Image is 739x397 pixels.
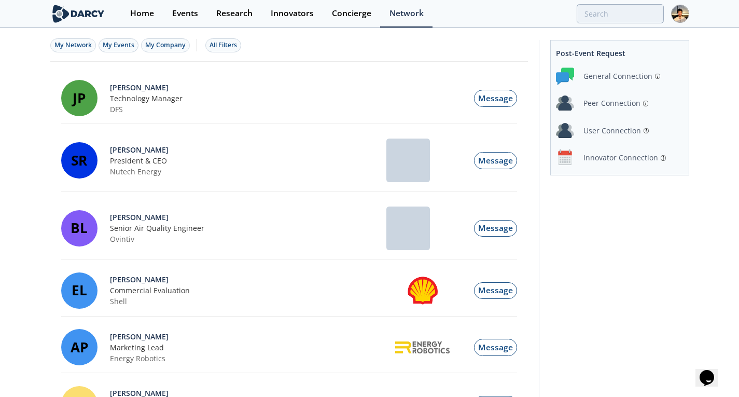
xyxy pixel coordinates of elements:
input: Advanced Search [577,4,664,23]
div: View Profile [110,274,386,285]
div: BL [61,210,97,247]
div: Senior Air Quality Engineer [110,223,386,234]
img: information.svg [661,155,666,161]
a: Energy Robotics [110,353,165,364]
span: My Company [145,40,186,49]
div: Home [130,9,154,18]
a: Energy Robotics [386,341,459,353]
button: All Filters [205,38,241,52]
div: View Profile [110,144,386,155]
img: information.svg [655,74,661,79]
button: Message [474,282,517,299]
div: Network [389,9,424,18]
a: Nutech Energy [110,166,161,177]
button: My Company [141,38,190,52]
img: information.svg [644,128,649,134]
span: Message [478,155,513,166]
div: President & CEO [110,155,386,166]
div: Innovators [271,9,314,18]
div: Ovintiv [110,234,386,244]
div: Technology Manager [110,93,386,104]
div: Events [172,9,198,18]
div: View Profile [110,331,386,342]
span: Message [478,92,513,104]
span: Message [478,284,513,296]
div: All Filters [210,40,237,50]
iframe: chat widget [695,355,729,387]
a: DFS [110,104,123,115]
span: Message [478,341,513,353]
img: Profile [671,5,689,23]
img: logo-wide.svg [50,5,107,23]
div: General Connection [583,71,652,81]
div: View Profile [110,212,386,223]
span: My Network [54,40,92,49]
div: Post-Event Request [556,44,683,62]
img: information.svg [643,101,649,106]
button: Message [474,152,517,169]
div: Peer Connection [583,98,640,108]
div: Marketing Lead [110,342,386,353]
div: EL [61,272,97,309]
div: Concierge [332,9,371,18]
div: Innovator Connection [583,152,658,163]
button: Message [474,220,517,237]
div: Research [216,9,253,18]
button: My Network [50,38,96,52]
div: Commercial Evaluation [110,285,386,296]
button: My Events [99,38,138,52]
button: Message [474,90,517,107]
div: View Profile [110,82,386,93]
div: Shell [110,296,386,307]
button: Message [474,339,517,356]
div: AP [61,329,97,365]
span: Message [478,222,513,234]
img: Energy Robotics [395,341,450,353]
div: SR [61,142,97,179]
div: User Connection [583,125,641,136]
span: My Events [103,40,134,49]
img: Shell [407,275,438,306]
div: JP [61,80,97,116]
